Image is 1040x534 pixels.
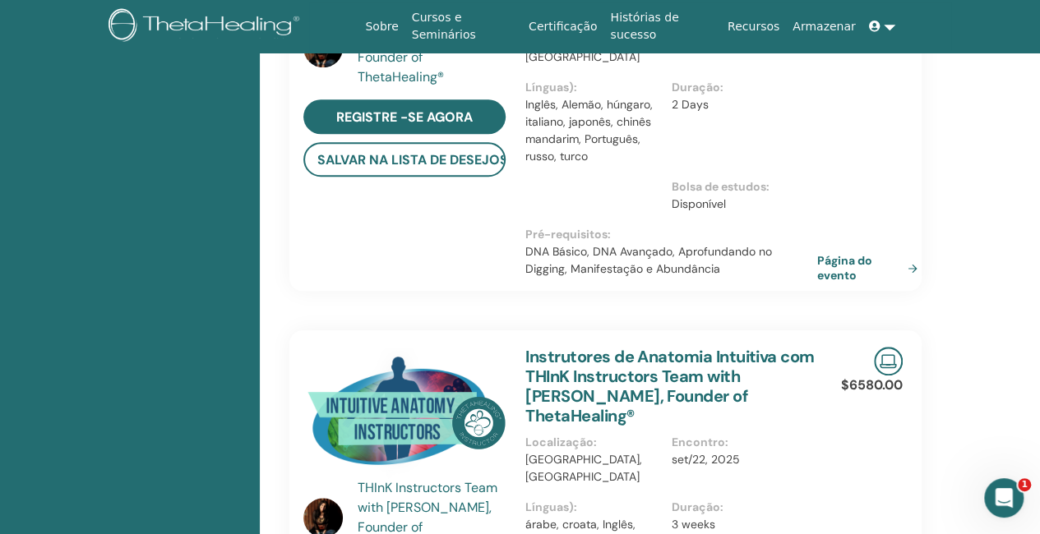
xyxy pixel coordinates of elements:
span: 1 [1018,478,1031,491]
img: logo.png [109,8,305,45]
p: Línguas) : [525,79,661,96]
a: Página do evento [817,253,924,283]
a: Armazenar [786,12,862,42]
p: Línguas) : [525,499,661,516]
a: Cursos e Seminários [405,2,522,50]
img: Instrutores de Anatomia Intuitiva [303,347,506,483]
p: 2 Days [672,96,807,113]
img: Live Online Seminar [874,347,903,375]
p: Localização : [525,434,661,451]
p: Duração : [672,79,807,96]
p: Disponível [672,196,807,213]
p: Inglês, Alemão, húngaro, italiano, japonês, chinês mandarim, Português, russo, turco [525,96,661,165]
button: salvar na lista de desejos [303,142,506,177]
p: Pré-requisitos : [525,226,817,243]
p: Encontro : [672,434,807,451]
p: DNA Básico, DNA Avançado, Aprofundando no Digging, Manifestação e Abundância [525,243,817,278]
a: Histórias de sucesso [603,2,720,50]
p: Duração : [672,499,807,516]
a: Sobre [358,12,404,42]
p: 3 weeks [672,516,807,533]
a: Recursos [721,12,786,42]
iframe: Intercom live chat [984,478,1024,518]
a: Certificação [522,12,603,42]
a: Registre -se agora [303,99,506,134]
p: Bolsa de estudos : [672,178,807,196]
p: set/22, 2025 [672,451,807,468]
p: [GEOGRAPHIC_DATA], [GEOGRAPHIC_DATA] [525,451,661,486]
a: Instrutores de Anatomia Intuitiva com THInK Instructors Team with [PERSON_NAME], Founder of Theta... [525,346,814,426]
span: Registre -se agora [336,108,473,126]
p: $6580.00 [841,375,903,395]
